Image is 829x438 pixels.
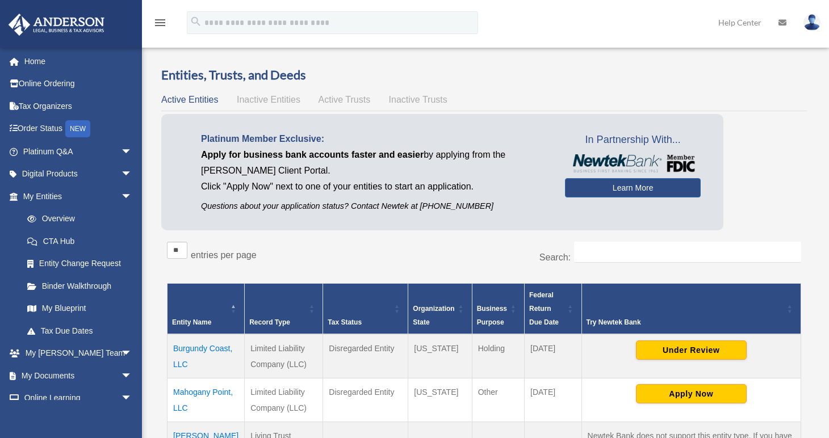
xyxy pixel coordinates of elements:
[408,284,472,335] th: Organization State: Activate to sort
[16,275,144,297] a: Binder Walkthrough
[161,95,218,104] span: Active Entities
[8,364,149,387] a: My Documentsarrow_drop_down
[8,342,149,365] a: My [PERSON_NAME] Teamarrow_drop_down
[472,284,524,335] th: Business Purpose: Activate to sort
[323,284,408,335] th: Tax Status: Activate to sort
[16,297,144,320] a: My Blueprint
[237,95,300,104] span: Inactive Entities
[413,305,454,326] span: Organization State
[319,95,371,104] span: Active Trusts
[636,384,747,403] button: Apply Now
[571,154,695,172] img: NewtekBankLogoSM.png
[472,334,524,378] td: Holding
[153,16,167,30] i: menu
[121,387,144,410] span: arrow_drop_down
[16,319,144,342] a: Tax Due Dates
[529,291,559,326] span: Federal Return Due Date
[249,318,290,326] span: Record Type
[587,315,784,329] div: Try Newtek Bank
[191,250,257,260] label: entries per page
[16,208,138,230] a: Overview
[121,364,144,388] span: arrow_drop_down
[8,140,149,163] a: Platinum Q&Aarrow_drop_down
[8,73,149,95] a: Online Ordering
[121,342,144,365] span: arrow_drop_down
[168,284,245,335] th: Entity Name: Activate to invert sorting
[16,252,144,275] a: Entity Change Request
[16,230,144,252] a: CTA Hub
[408,378,472,422] td: [US_STATE]
[323,334,408,378] td: Disregarded Entity
[121,140,144,163] span: arrow_drop_down
[245,284,323,335] th: Record Type: Activate to sort
[245,378,323,422] td: Limited Liability Company (LLC)
[472,378,524,422] td: Other
[525,334,581,378] td: [DATE]
[8,387,149,410] a: Online Learningarrow_drop_down
[201,147,548,179] p: by applying from the [PERSON_NAME] Client Portal.
[161,66,807,84] h3: Entities, Trusts, and Deeds
[8,95,149,117] a: Tax Organizers
[153,20,167,30] a: menu
[8,163,149,186] a: Digital Productsarrow_drop_down
[539,252,571,262] label: Search:
[65,120,90,137] div: NEW
[8,185,144,208] a: My Entitiesarrow_drop_down
[190,15,202,28] i: search
[201,131,548,147] p: Platinum Member Exclusive:
[565,178,701,197] a: Learn More
[172,318,211,326] span: Entity Name
[168,334,245,378] td: Burgundy Coast, LLC
[477,305,507,326] span: Business Purpose
[168,378,245,422] td: Mahogany Point, LLC
[245,334,323,378] td: Limited Liability Company (LLC)
[565,131,701,149] span: In Partnership With...
[121,185,144,208] span: arrow_drop_down
[525,284,581,335] th: Federal Return Due Date: Activate to sort
[8,50,149,73] a: Home
[636,340,747,360] button: Under Review
[389,95,447,104] span: Inactive Trusts
[201,179,548,195] p: Click "Apply Now" next to one of your entities to start an application.
[5,14,108,36] img: Anderson Advisors Platinum Portal
[408,334,472,378] td: [US_STATE]
[201,199,548,213] p: Questions about your application status? Contact Newtek at [PHONE_NUMBER]
[581,284,801,335] th: Try Newtek Bank : Activate to sort
[323,378,408,422] td: Disregarded Entity
[121,163,144,186] span: arrow_drop_down
[525,378,581,422] td: [DATE]
[803,14,820,31] img: User Pic
[8,117,149,141] a: Order StatusNEW
[328,318,362,326] span: Tax Status
[201,150,424,159] span: Apply for business bank accounts faster and easier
